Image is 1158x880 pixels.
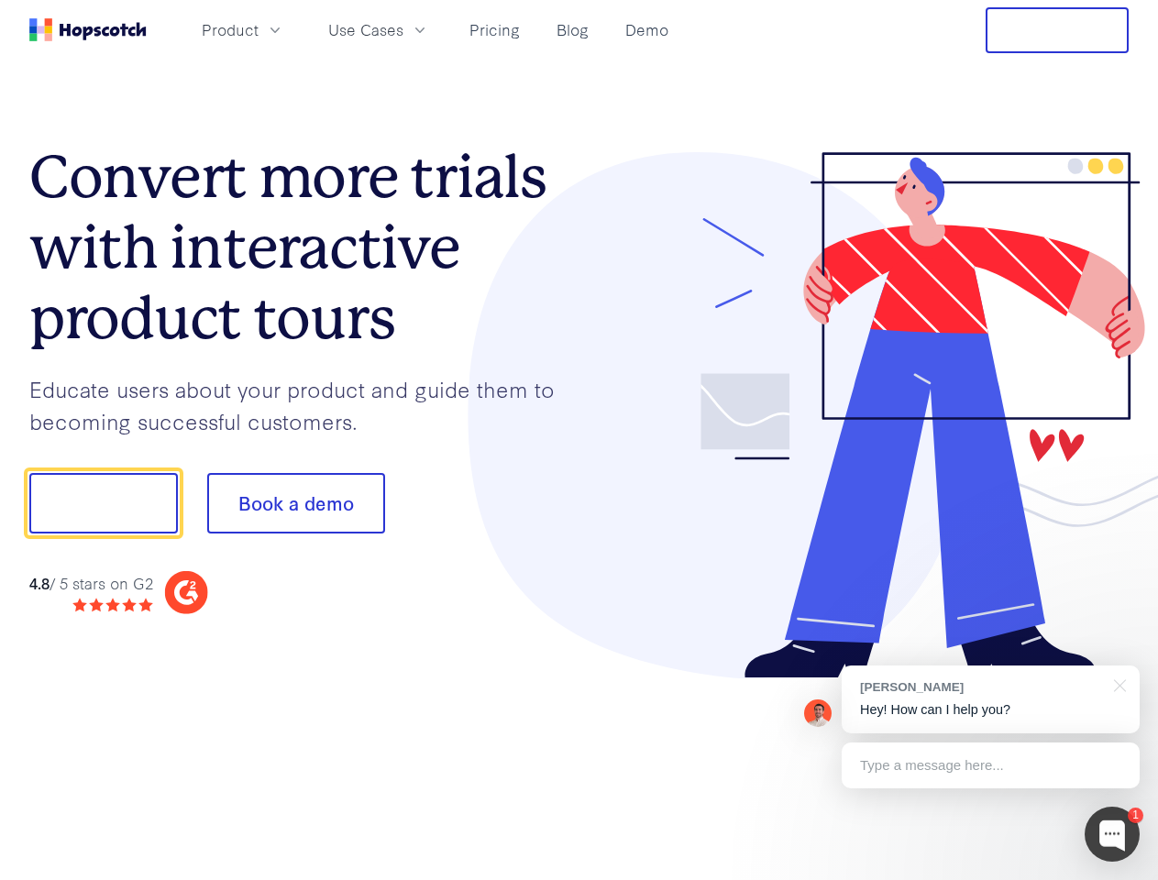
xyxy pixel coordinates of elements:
span: Use Cases [328,18,403,41]
div: / 5 stars on G2 [29,572,153,595]
button: Show me! [29,473,178,533]
img: Mark Spera [804,699,832,727]
div: Type a message here... [842,742,1140,788]
button: Use Cases [317,15,440,45]
a: Demo [618,15,676,45]
a: Pricing [462,15,527,45]
a: Home [29,18,147,41]
a: Blog [549,15,596,45]
button: Product [191,15,295,45]
div: 1 [1128,808,1143,823]
h1: Convert more trials with interactive product tours [29,142,579,353]
span: Product [202,18,259,41]
button: Free Trial [986,7,1129,53]
p: Hey! How can I help you? [860,700,1121,720]
div: [PERSON_NAME] [860,678,1103,696]
p: Educate users about your product and guide them to becoming successful customers. [29,373,579,436]
strong: 4.8 [29,572,50,593]
button: Book a demo [207,473,385,533]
